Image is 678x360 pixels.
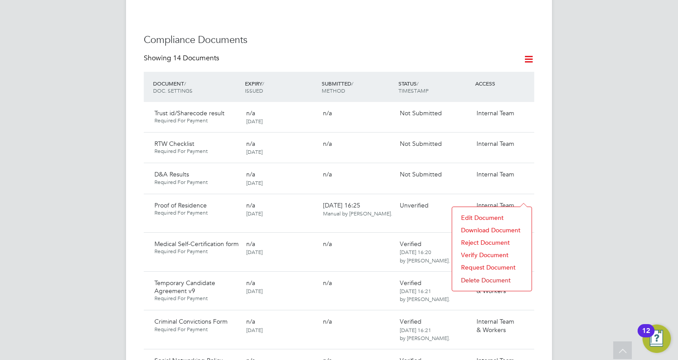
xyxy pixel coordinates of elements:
li: Reject Document [457,236,527,249]
span: n/a [323,109,332,117]
h3: Compliance Documents [144,34,534,47]
span: [DATE] 16:20 by [PERSON_NAME]. [400,248,450,263]
span: Criminal Convictions Form [154,317,228,325]
span: [DATE] 16:25 [323,201,392,217]
span: Not Submitted [400,109,442,117]
span: [DATE] [246,248,263,255]
span: / [417,80,418,87]
span: [DATE] [246,210,263,217]
span: Required For Payment [154,295,239,302]
span: TIMESTAMP [398,87,429,94]
span: [DATE] [246,287,263,294]
span: DOC. SETTINGS [153,87,193,94]
span: n/a [323,317,332,325]
span: n/a [246,240,255,248]
span: Required For Payment [154,326,239,333]
span: n/a [246,109,255,117]
span: [DATE] [246,326,263,333]
span: [DATE] [246,148,263,155]
span: METHOD [322,87,345,94]
span: n/a [323,279,332,287]
span: n/a [246,279,255,287]
span: D&A Results [154,170,189,178]
span: Temporary Candidate Agreement v9 [154,279,215,295]
span: Required For Payment [154,209,239,216]
span: Not Submitted [400,170,442,178]
span: Manual by [PERSON_NAME]. [323,210,392,217]
span: Internal Team & Workers [477,317,514,333]
li: Delete Document [457,274,527,286]
span: n/a [246,201,255,209]
span: Required For Payment [154,248,239,255]
span: Verified [400,317,422,325]
span: Required For Payment [154,179,239,186]
span: / [184,80,186,87]
span: Internal Team & Workers [477,201,514,217]
span: Not Submitted [400,140,442,148]
span: Trust id/Sharecode result [154,109,225,117]
div: STATUS [396,75,473,98]
span: Required For Payment [154,148,239,155]
span: 14 Documents [173,54,219,63]
span: n/a [246,170,255,178]
div: SUBMITTED [319,75,396,98]
div: EXPIRY [243,75,319,98]
div: ACCESS [473,75,534,91]
span: [DATE] 16:21 by [PERSON_NAME]. [400,287,450,302]
span: [DATE] 16:21 by [PERSON_NAME]. [400,326,450,341]
span: n/a [323,240,332,248]
div: DOCUMENT [151,75,243,98]
span: n/a [246,317,255,325]
span: RTW Checklist [154,140,194,148]
span: Internal Team [477,109,514,117]
span: n/a [246,140,255,148]
span: Unverified [400,201,429,209]
div: 12 [642,331,650,342]
div: Showing [144,54,221,63]
span: Required For Payment [154,117,239,124]
span: n/a [323,170,332,178]
span: [DATE] [246,117,263,125]
span: Verified [400,279,422,287]
li: Verify Document [457,249,527,261]
span: ISSUED [245,87,263,94]
span: Medical Self-Certification form [154,240,239,248]
button: Open Resource Center, 12 new notifications [643,325,671,353]
li: Edit Document [457,211,527,224]
span: / [351,80,353,87]
span: / [262,80,264,87]
span: [DATE] [246,179,263,186]
span: Internal Team [477,170,514,178]
li: Download Document [457,224,527,236]
span: Proof of Residence [154,201,207,209]
li: Request Document [457,261,527,274]
span: n/a [323,140,332,148]
span: Verified [400,240,422,248]
span: Internal Team [477,140,514,148]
